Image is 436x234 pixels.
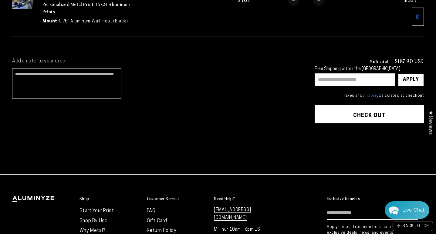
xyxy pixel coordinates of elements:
img: Marie J [44,9,60,25]
p: $187.90 USD [395,58,424,64]
small: Taxes and calculated at checkout [315,93,424,99]
h3: Subtotal [370,59,389,64]
a: Return Policy [147,228,177,233]
a: Why Metal? [79,228,105,233]
img: Helga [69,9,85,25]
summary: Customer Service [147,196,208,202]
a: FAQ [147,209,156,213]
img: John [57,9,73,25]
h2: Exclusive benefits [327,196,360,201]
div: Contact Us Directly [402,201,424,219]
a: Remove 16"x24" Rectangle White Glossy Aluminyzed Photo [412,8,424,26]
iframe: PayPal-paypal [315,135,424,152]
span: We run on [46,169,82,172]
div: Apply [403,74,419,86]
h2: Need Help? [214,196,235,201]
button: Check out [315,105,424,123]
p: M-Thur 10am - 6pm EST [214,226,275,233]
div: Free Shipping within the [GEOGRAPHIC_DATA] [315,67,424,72]
div: We usually reply in a few minutes at this time of day. [9,28,120,33]
a: [EMAIL_ADDRESS][DOMAIN_NAME] [214,208,251,220]
summary: Need Help? [214,196,275,202]
h2: Customer Service [147,196,180,201]
a: Gift Card [147,219,167,223]
dt: Mount: [42,18,59,25]
h2: Shop [79,196,90,201]
a: Personalized Metal Print, 16x24 Aluminum Prints [42,1,130,15]
label: Add a note to your order [12,58,302,65]
span: BACK TO TOP [403,224,429,229]
div: Chat widget toggle [385,201,429,219]
dd: 0.75" Aluminum Wall Float (Black) [59,18,128,25]
summary: Shop [79,196,141,202]
a: Shop By Use [79,219,108,223]
div: Click to open Judge.me floating reviews tab [424,106,436,139]
a: Send a Message [41,178,88,188]
span: Re:amaze [65,168,82,172]
summary: Exclusive benefits [327,196,424,202]
a: Start Your Print [79,209,114,213]
a: shipping [362,94,379,98]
